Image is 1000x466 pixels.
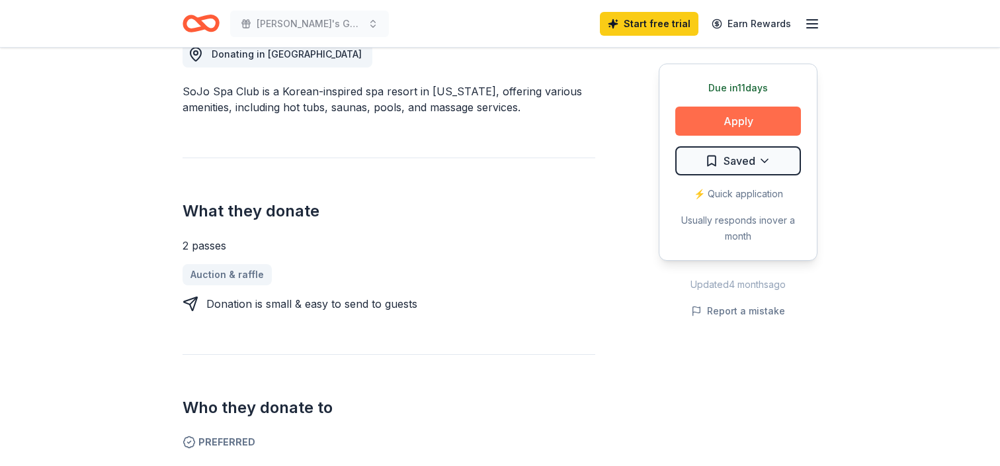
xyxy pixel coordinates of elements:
[212,48,362,60] span: Donating in [GEOGRAPHIC_DATA]
[675,80,801,96] div: Due in 11 days
[724,152,755,169] span: Saved
[675,212,801,244] div: Usually responds in over a month
[183,238,595,254] div: 2 passes
[230,11,389,37] button: [PERSON_NAME]'s Garden Luncheon
[257,16,362,32] span: [PERSON_NAME]'s Garden Luncheon
[183,397,595,418] h2: Who they donate to
[183,83,595,115] div: SoJo Spa Club is a Korean-inspired spa resort in [US_STATE], offering various amenities, includin...
[675,146,801,175] button: Saved
[183,434,595,450] span: Preferred
[206,296,417,312] div: Donation is small & easy to send to guests
[675,186,801,202] div: ⚡️ Quick application
[183,264,272,285] a: Auction & raffle
[183,8,220,39] a: Home
[691,303,785,319] button: Report a mistake
[183,201,595,222] h2: What they donate
[659,277,817,293] div: Updated 4 months ago
[704,12,799,36] a: Earn Rewards
[675,107,801,136] button: Apply
[600,12,698,36] a: Start free trial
